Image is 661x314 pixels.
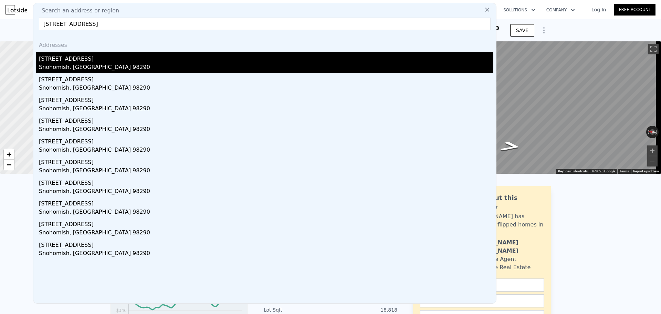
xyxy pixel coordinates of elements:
[4,160,14,170] a: Zoom out
[510,24,534,37] button: SAVE
[558,169,588,174] button: Keyboard shortcuts
[36,36,493,52] div: Addresses
[467,212,544,237] div: [PERSON_NAME] has personally flipped homes in this area.
[646,128,659,136] button: Reset the view
[633,169,659,173] a: Report a problem
[39,135,493,146] div: [STREET_ADDRESS]
[39,155,493,166] div: [STREET_ADDRESS]
[541,4,580,16] button: Company
[39,249,493,259] div: Snohomish, [GEOGRAPHIC_DATA] 98290
[39,208,493,217] div: Snohomish, [GEOGRAPHIC_DATA] 98290
[39,104,493,114] div: Snohomish, [GEOGRAPHIC_DATA] 98290
[39,73,493,84] div: [STREET_ADDRESS]
[36,7,119,15] span: Search an address or region
[467,263,531,272] div: Your Castle Real Estate
[39,114,493,125] div: [STREET_ADDRESS]
[39,84,493,93] div: Snohomish, [GEOGRAPHIC_DATA] 98290
[647,156,658,166] button: Zoom out
[6,5,27,14] img: Lotside
[264,306,330,313] div: Lot Sqft
[39,176,493,187] div: [STREET_ADDRESS]
[498,4,541,16] button: Solutions
[491,139,531,154] path: Go South, Pierson St
[39,166,493,176] div: Snohomish, [GEOGRAPHIC_DATA] 98290
[655,126,659,138] button: Rotate clockwise
[39,18,491,30] input: Enter an address, city, region, neighborhood or zip code
[648,44,659,54] button: Toggle fullscreen view
[39,187,493,197] div: Snohomish, [GEOGRAPHIC_DATA] 98290
[614,4,655,16] a: Free Account
[537,23,551,37] button: Show Options
[467,239,544,255] div: [PERSON_NAME] [PERSON_NAME]
[39,93,493,104] div: [STREET_ADDRESS]
[116,308,127,313] tspan: $346
[39,197,493,208] div: [STREET_ADDRESS]
[647,145,658,156] button: Zoom in
[646,126,650,138] button: Rotate counterclockwise
[39,52,493,63] div: [STREET_ADDRESS]
[39,229,493,238] div: Snohomish, [GEOGRAPHIC_DATA] 98290
[39,146,493,155] div: Snohomish, [GEOGRAPHIC_DATA] 98290
[7,150,11,159] span: +
[619,169,629,173] a: Terms (opens in new tab)
[39,63,493,73] div: Snohomish, [GEOGRAPHIC_DATA] 98290
[39,217,493,229] div: [STREET_ADDRESS]
[583,6,614,13] a: Log In
[592,169,615,173] span: © 2025 Google
[467,193,544,212] div: Ask about this property
[4,149,14,160] a: Zoom in
[39,238,493,249] div: [STREET_ADDRESS]
[330,306,397,313] div: 18,818
[7,160,11,169] span: −
[39,125,493,135] div: Snohomish, [GEOGRAPHIC_DATA] 98290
